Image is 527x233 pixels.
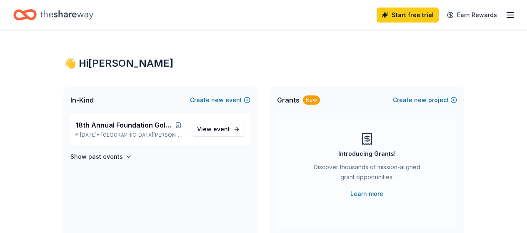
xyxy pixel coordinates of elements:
a: Learn more [350,189,383,199]
div: Discover thousands of mission-aligned grant opportunities. [310,162,424,185]
span: event [213,125,230,133]
div: Introducing Grants! [338,149,396,159]
div: New [303,95,320,105]
a: Earn Rewards [442,8,502,23]
a: Home [13,5,93,25]
span: 18th Annual Foundation Golf Scramble [75,120,172,130]
span: In-Kind [70,95,94,105]
span: new [414,95,427,105]
span: View [197,124,230,134]
a: Start free trial [377,8,439,23]
span: Grants [277,95,300,105]
h4: Show past events [70,152,123,162]
p: [DATE] • [75,132,185,138]
div: 👋 Hi [PERSON_NAME] [64,57,464,70]
a: View event [192,122,245,137]
button: Createnewproject [393,95,457,105]
span: [GEOGRAPHIC_DATA][PERSON_NAME], [GEOGRAPHIC_DATA] [101,132,185,138]
button: Show past events [70,152,132,162]
span: new [211,95,224,105]
button: Createnewevent [190,95,250,105]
